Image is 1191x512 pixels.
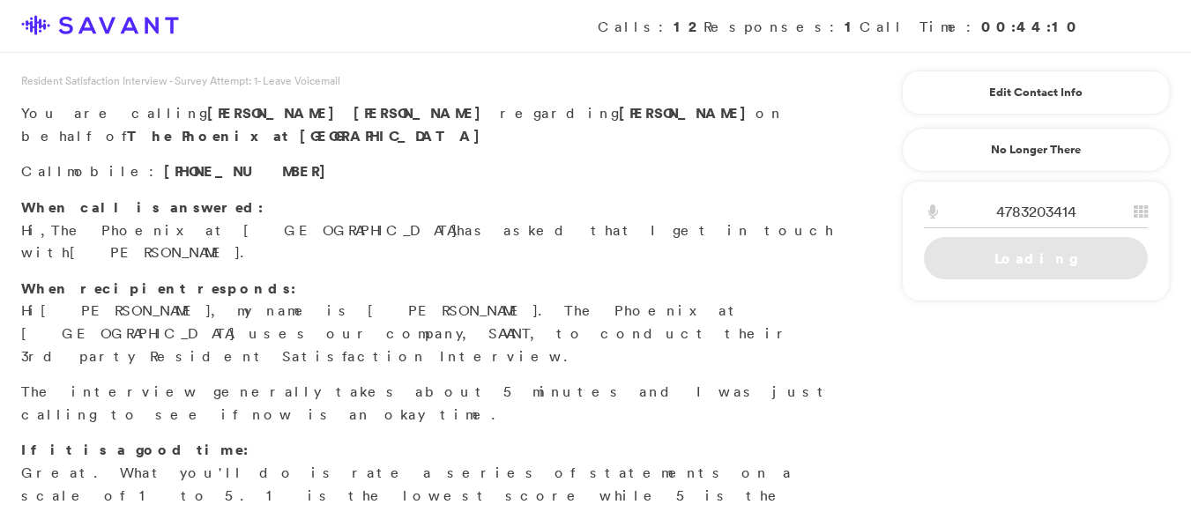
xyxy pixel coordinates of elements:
[981,17,1082,36] strong: 00:44:10
[164,161,335,181] span: [PHONE_NUMBER]
[21,278,296,298] strong: When recipient responds:
[21,197,264,217] strong: When call is answered:
[21,440,249,459] strong: If it is a good time:
[51,221,457,239] span: The Phoenix at [GEOGRAPHIC_DATA]
[902,128,1170,172] a: No Longer There
[619,103,756,122] strong: [PERSON_NAME]
[127,126,489,145] strong: The Phoenix at [GEOGRAPHIC_DATA]
[21,73,340,88] span: Resident Satisfaction Interview - Survey Attempt: 1 - Leave Voicemail
[41,301,211,319] span: [PERSON_NAME]
[674,17,703,36] strong: 12
[21,381,835,426] p: The interview generally takes about 5 minutes and I was just calling to see if now is an okay time.
[21,160,835,183] p: Call :
[21,197,835,264] p: Hi, has asked that I get in touch with .
[70,243,240,261] span: [PERSON_NAME]
[924,78,1148,107] a: Edit Contact Info
[845,17,860,36] strong: 1
[21,278,835,367] p: Hi , my name is [PERSON_NAME]. The Phoenix at [GEOGRAPHIC_DATA] uses our company, SAVANT, to cond...
[354,103,490,122] span: [PERSON_NAME]
[67,162,149,180] span: mobile
[207,103,344,122] span: [PERSON_NAME]
[21,102,835,147] p: You are calling regarding on behalf of
[924,237,1148,279] a: Loading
